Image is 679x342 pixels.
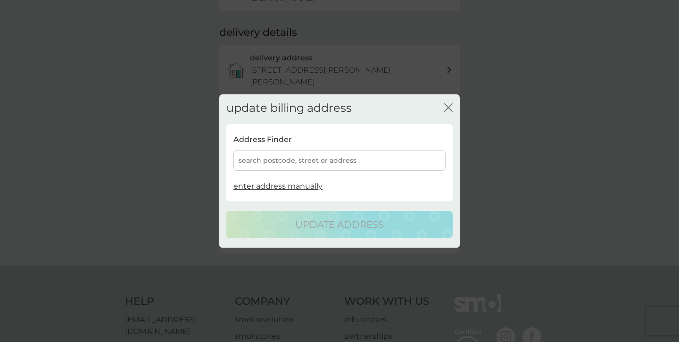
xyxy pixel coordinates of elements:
[444,103,453,113] button: close
[233,150,446,171] div: search postcode, street or address
[233,180,323,192] button: enter address manually
[295,217,384,232] p: update address
[226,211,453,238] button: update address
[233,133,292,146] p: Address Finder
[226,101,352,115] h2: update billing address
[233,182,323,191] span: enter address manually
